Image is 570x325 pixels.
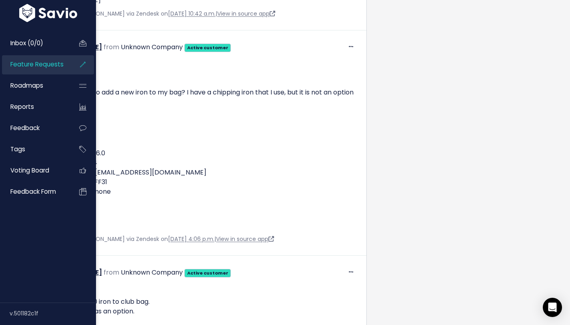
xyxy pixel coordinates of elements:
[10,145,25,153] span: Tags
[48,72,355,81] p: Hello,
[10,81,43,90] span: Roadmaps
[2,161,66,180] a: Voting Board
[121,42,183,53] div: Unknown Company
[2,34,66,52] a: Inbox (0/0)
[2,183,66,201] a: Feedback form
[10,124,40,132] span: Feedback
[10,166,49,175] span: Voting Board
[48,113,355,123] p: Thanks
[216,235,274,243] a: View in source app
[121,267,183,279] div: Unknown Company
[48,10,275,18] span: Created by [PERSON_NAME] via Zendesk on |
[2,98,66,116] a: Reports
[168,235,214,243] a: [DATE] 4:06 p.m.
[48,129,355,197] p: - OS Version: 18.6 App Version: 6.16.0 Device: iPad14,4 Register Email: [EMAIL_ADDRESS][DOMAIN_NA...
[48,297,355,316] p: Can't add my 10 iron to club bag. It doesn't exist as an option.
[543,298,562,317] div: Open Intercom Messenger
[104,268,119,277] span: from
[48,235,274,243] span: Created by [PERSON_NAME] via Zendesk on |
[2,119,66,137] a: Feedback
[168,10,216,18] a: [DATE] 10:42 a.m.
[104,42,119,52] span: from
[187,270,228,276] strong: Active customer
[2,55,66,74] a: Feature Requests
[187,44,228,51] strong: Active customer
[2,76,66,95] a: Roadmaps
[10,187,56,196] span: Feedback form
[10,303,96,324] div: v.501182c1f
[10,60,64,68] span: Feature Requests
[48,88,355,107] p: Is there a way to add a new iron to my bag? I have a chipping iron that I use, but it is not an o...
[10,102,34,111] span: Reports
[2,140,66,158] a: Tags
[10,39,43,47] span: Inbox (0/0)
[17,4,79,22] img: logo-white.9d6f32f41409.svg
[217,10,275,18] a: View in source app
